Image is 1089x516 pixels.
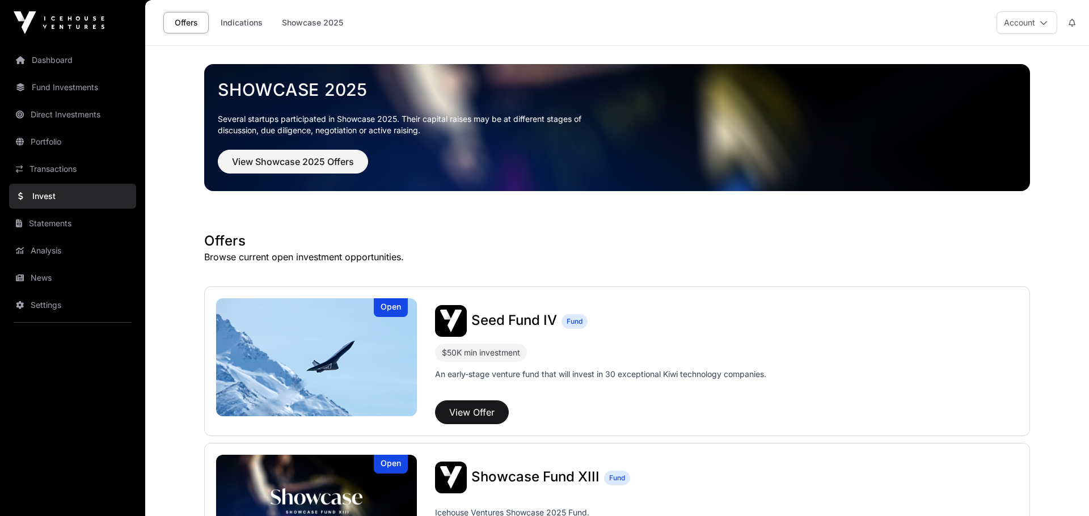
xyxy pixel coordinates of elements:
a: Seed Fund IVOpen [216,298,417,416]
a: Dashboard [9,48,136,73]
div: Open [374,455,408,473]
div: $50K min investment [435,344,527,362]
p: Several startups participated in Showcase 2025. Their capital raises may be at different stages o... [218,113,599,136]
img: Icehouse Ventures Logo [14,11,104,34]
a: Fund Investments [9,75,136,100]
img: Showcase 2025 [204,64,1030,191]
a: Settings [9,293,136,318]
a: Direct Investments [9,102,136,127]
span: View Showcase 2025 Offers [232,155,354,168]
a: Analysis [9,238,136,263]
a: Indications [213,12,270,33]
img: Showcase Fund XIII [435,462,467,493]
a: Showcase 2025 [218,79,1016,100]
p: An early-stage venture fund that will invest in 30 exceptional Kiwi technology companies. [435,369,766,380]
div: $50K min investment [442,346,520,359]
span: Fund [567,317,583,326]
a: Portfolio [9,129,136,154]
a: View Showcase 2025 Offers [218,161,368,172]
button: View Showcase 2025 Offers [218,150,368,174]
button: Account [997,11,1057,34]
a: Transactions [9,157,136,181]
a: Invest [9,184,136,209]
iframe: Chat Widget [1032,462,1089,516]
img: Seed Fund IV [216,298,417,416]
a: Showcase Fund XIII [471,470,600,485]
a: Seed Fund IV [471,314,557,328]
a: Statements [9,211,136,236]
button: View Offer [435,400,509,424]
h1: Offers [204,232,1030,250]
a: Showcase 2025 [275,12,351,33]
a: Offers [163,12,209,33]
span: Fund [609,473,625,483]
div: Open [374,298,408,317]
a: News [9,265,136,290]
span: Showcase Fund XIII [471,468,600,485]
img: Seed Fund IV [435,305,467,337]
span: Seed Fund IV [471,312,557,328]
p: Browse current open investment opportunities. [204,250,1030,264]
